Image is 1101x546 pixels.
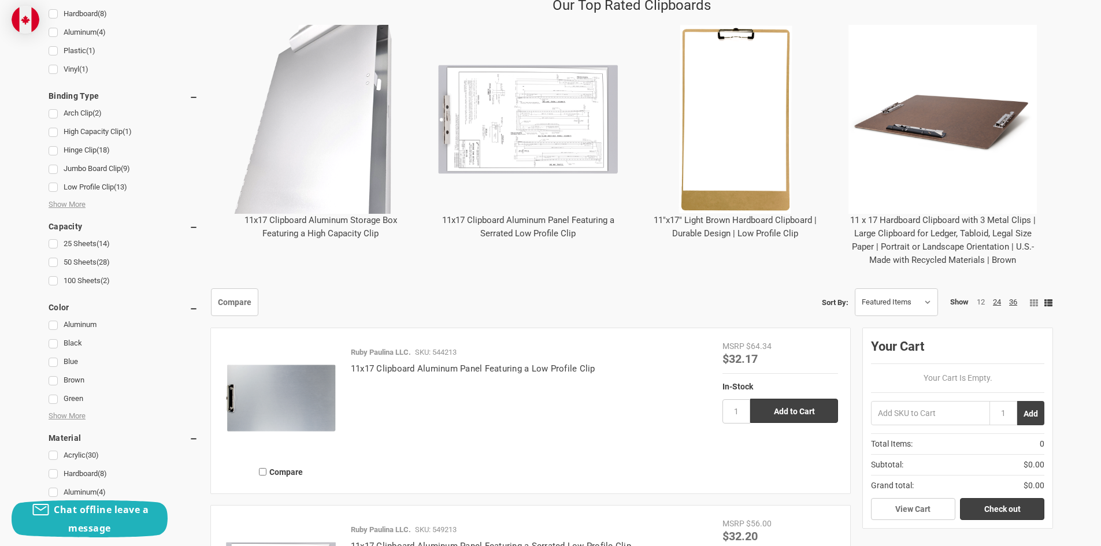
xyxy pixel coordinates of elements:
a: Hardboard [49,6,198,22]
a: Aluminum [49,485,198,500]
input: Compare [259,468,266,476]
a: Low Profile Clip [49,180,198,195]
a: Blue [49,354,198,370]
a: 11"x17" Light Brown Hardboard Clipboard | Durable Design | Low Profile Clip [654,215,817,239]
span: (14) [97,239,110,248]
span: $64.34 [746,341,772,351]
span: $56.00 [746,519,772,528]
img: 11"x17" Light Brown Hardboard Clipboard | Durable Design | Low Profile Clip [641,25,830,214]
img: duty and tax information for Canada [12,6,39,34]
span: $0.00 [1024,480,1044,492]
span: (1) [79,65,88,73]
a: 25 Sheets [49,236,198,252]
h5: Material [49,431,198,445]
a: 11x17 Clipboard Aluminum Panel Featuring a Low Profile Clip [351,363,595,374]
a: Jumbo Board Clip [49,161,198,177]
span: (4) [97,28,106,36]
a: High Capacity Clip [49,124,198,140]
button: Add [1017,401,1044,425]
span: Grand total: [871,480,914,492]
a: Vinyl [49,62,198,77]
span: $32.20 [722,528,758,543]
img: 11 x 17 Hardboard Clipboard with 3 Metal Clips | Large Clipboard for Ledger, Tabloid, Legal Size ... [848,25,1037,214]
a: 100 Sheets [49,273,198,289]
a: Acrylic [49,448,198,463]
input: Add to Cart [750,399,838,423]
div: Your Cart [871,336,1044,364]
span: (9) [121,164,130,173]
span: (8) [98,9,107,18]
h5: Color [49,300,198,314]
span: $0.00 [1024,459,1044,471]
p: SKU: 549213 [415,524,457,536]
input: Add SKU to Cart [871,401,989,425]
a: Brown [49,373,198,388]
span: Show More [49,410,86,422]
h5: Capacity [49,220,198,233]
span: Total Items: [871,438,913,450]
div: MSRP [722,340,744,352]
span: (1) [123,127,132,136]
div: 11"x17" Light Brown Hardboard Clipboard | Durable Design | Low Profile Clip [632,16,839,250]
span: (2) [101,276,110,285]
a: Aluminum [49,317,198,333]
button: Chat offline leave a message [12,500,168,537]
p: SKU: 544213 [415,347,457,358]
div: 11x17 Clipboard Aluminum Storage Box Featuring a High Capacity Clip [217,16,424,250]
a: 12 [977,298,985,306]
a: 24 [993,298,1001,306]
span: (28) [97,258,110,266]
span: 0 [1040,438,1044,450]
a: View Cart [871,498,955,520]
span: $32.17 [722,351,758,366]
span: Show [950,296,969,307]
a: 36 [1009,298,1017,306]
div: 11 x 17 Hardboard Clipboard with 3 Metal Clips | Large Clipboard for Ledger, Tabloid, Legal Size ... [839,16,1047,276]
p: Your Cart Is Empty. [871,372,1044,384]
label: Sort By: [822,294,848,311]
a: Green [49,391,198,407]
a: Aluminum [49,25,198,40]
a: 50 Sheets [49,255,198,270]
span: Show More [49,199,86,210]
img: 11x17 Clipboard Aluminum Storage Box Featuring a High Capacity Clip [226,25,415,214]
div: MSRP [722,518,744,530]
iframe: Google Customer Reviews [1006,515,1101,546]
span: Chat offline leave a message [54,503,149,534]
a: Arch Clip [49,106,198,121]
a: Black [49,336,198,351]
img: 11x17 Clipboard Aluminum Panel Featuring a Serrated Low Profile Clip [433,25,622,214]
img: 11x17 Clipboard Aluminum Panel Featuring a Low Profile Clip [223,340,339,456]
a: Check out [960,498,1044,520]
span: (13) [114,183,127,191]
a: Compare [211,288,258,316]
span: (18) [97,146,110,154]
p: Ruby Paulina LLC. [351,347,411,358]
span: (1) [86,46,95,55]
p: Ruby Paulina LLC. [351,524,411,536]
a: 11x17 Clipboard Aluminum Storage Box Featuring a High Capacity Clip [244,215,397,239]
a: Plastic [49,43,198,59]
h5: Binding Type [49,89,198,103]
a: Hardboard [49,466,198,482]
span: (4) [97,488,106,496]
div: In-Stock [722,380,838,392]
div: 11x17 Clipboard Aluminum Panel Featuring a Serrated Low Profile Clip [424,16,632,250]
span: Subtotal: [871,459,903,471]
a: 11 x 17 Hardboard Clipboard with 3 Metal Clips | Large Clipboard for Ledger, Tabloid, Legal Size ... [850,215,1036,265]
a: Hinge Clip [49,143,198,158]
span: (8) [98,469,107,478]
span: (2) [92,109,102,117]
a: 11x17 Clipboard Aluminum Panel Featuring a Serrated Low Profile Clip [442,215,614,239]
span: (30) [86,451,99,459]
label: Compare [223,462,339,481]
